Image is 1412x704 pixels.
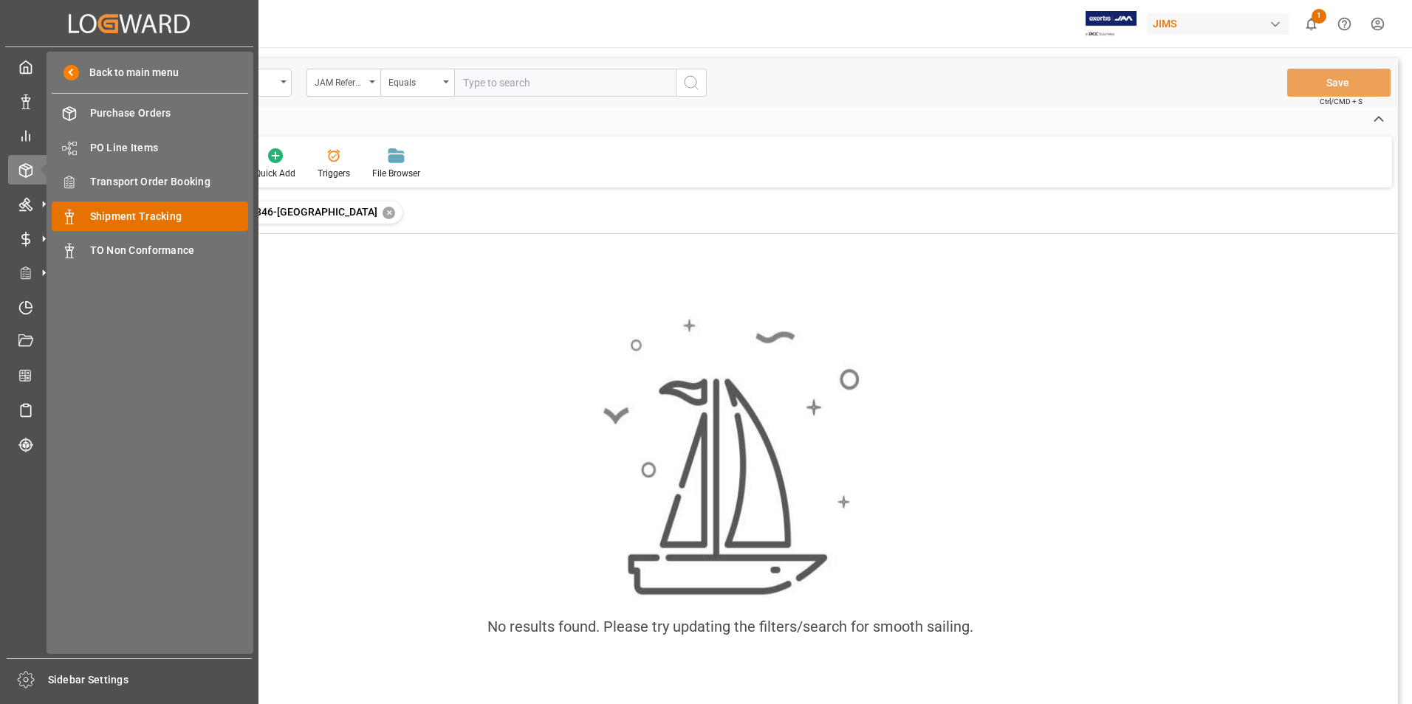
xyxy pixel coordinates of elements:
a: PO Line Items [52,133,248,162]
button: Save [1287,69,1391,97]
span: 1 [1312,9,1326,24]
img: Exertis%20JAM%20-%20Email%20Logo.jpg_1722504956.jpg [1086,11,1137,37]
a: My Reports [8,121,250,150]
a: TO Non Conformance [52,236,248,265]
button: Help Center [1328,7,1361,41]
div: JAM Reference Number [315,72,365,89]
div: ✕ [383,207,395,219]
span: Back to main menu [79,65,179,80]
a: Tracking Shipment [8,429,250,458]
div: JIMS [1147,13,1289,35]
span: Purchase Orders [90,106,249,121]
span: Sidebar Settings [48,672,253,688]
span: Transport Order Booking [90,174,249,190]
div: Triggers [318,167,350,180]
div: Equals [388,72,439,89]
button: show 1 new notifications [1295,7,1328,41]
a: Timeslot Management V2 [8,292,250,321]
div: No results found. Please try updating the filters/search for smooth sailing. [487,615,973,638]
a: Purchase Orders [52,99,248,128]
span: TO Non Conformance [90,243,249,258]
div: Quick Add [255,167,295,180]
a: My Cockpit [8,52,250,81]
a: Document Management [8,327,250,356]
img: smooth_sailing.jpeg [601,317,860,598]
a: Transport Order Booking [52,168,248,196]
button: open menu [380,69,454,97]
a: Sailing Schedules [8,396,250,424]
span: Ctrl/CMD + S [1320,96,1363,107]
span: PO Line Items [90,140,249,156]
a: CO2 Calculator [8,361,250,390]
input: Type to search [454,69,676,97]
button: open menu [306,69,380,97]
span: Shipment Tracking [90,209,249,224]
span: 22-10346-[GEOGRAPHIC_DATA] [228,206,377,218]
button: search button [676,69,707,97]
a: Data Management [8,86,250,115]
div: File Browser [372,167,420,180]
a: Shipment Tracking [52,201,248,230]
button: JIMS [1147,10,1295,38]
